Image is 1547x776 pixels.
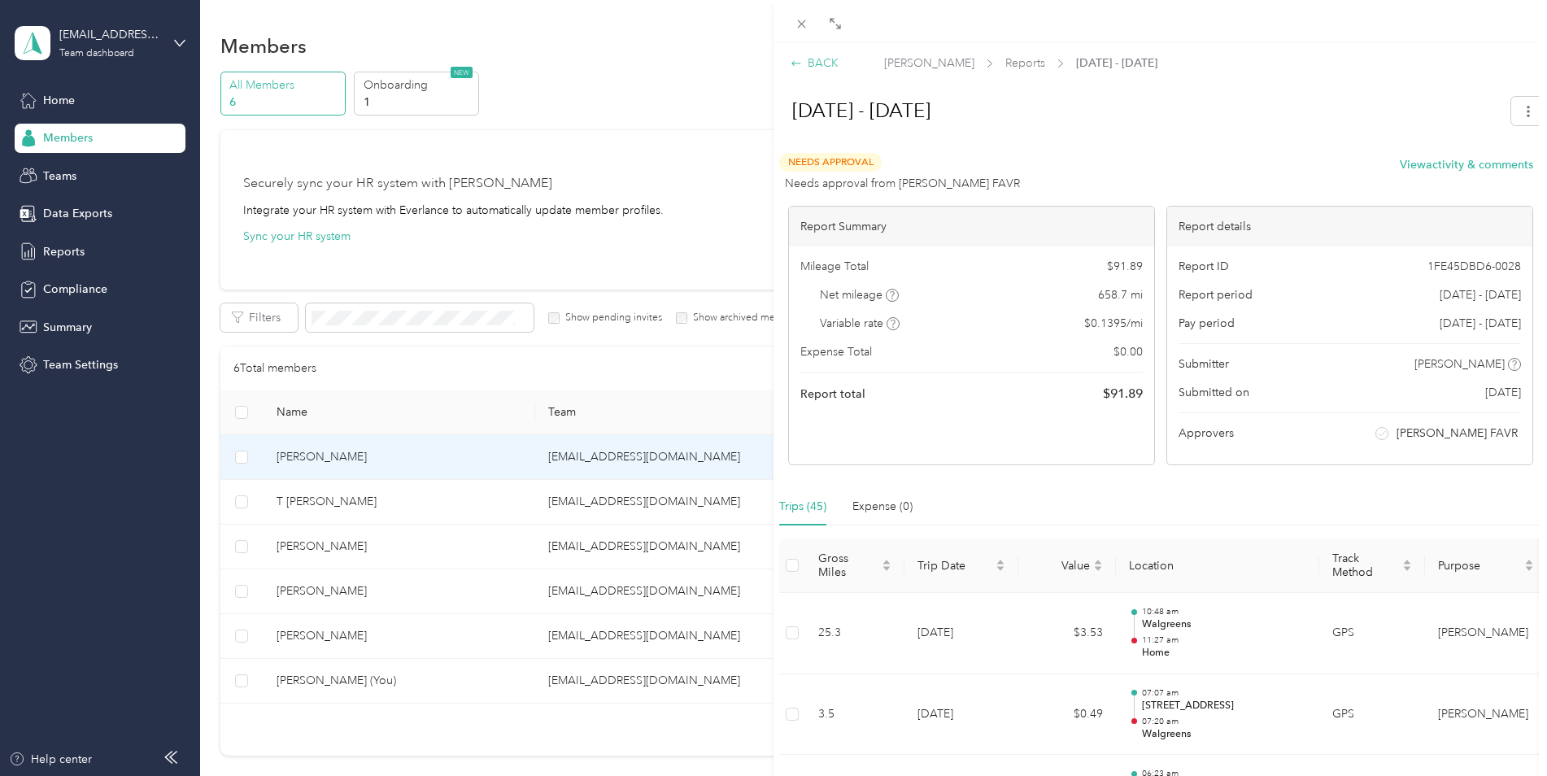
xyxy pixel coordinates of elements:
[791,54,839,72] div: BACK
[1179,315,1235,332] span: Pay period
[800,258,869,275] span: Mileage Total
[1414,355,1505,373] span: [PERSON_NAME]
[1107,258,1143,275] span: $ 91.89
[1142,646,1306,660] p: Home
[1319,674,1425,756] td: GPS
[1440,315,1521,332] span: [DATE] - [DATE]
[818,551,878,579] span: Gross Miles
[800,343,872,360] span: Expense Total
[1093,557,1103,567] span: caret-up
[779,498,826,516] div: Trips (45)
[1005,54,1045,72] span: Reports
[1018,674,1116,756] td: $0.49
[1332,551,1399,579] span: Track Method
[1142,617,1306,632] p: Walgreens
[1084,315,1143,332] span: $ 0.1395 / mi
[1179,384,1249,401] span: Submitted on
[1167,207,1532,246] div: Report details
[1018,538,1116,593] th: Value
[1427,258,1521,275] span: 1FE45DBD6-0028
[805,593,904,674] td: 25.3
[1400,156,1533,173] button: Viewactivity & comments
[1438,559,1521,573] span: Purpose
[1397,425,1518,442] span: [PERSON_NAME] FAVR
[1456,685,1547,776] iframe: Everlance-gr Chat Button Frame
[904,538,1018,593] th: Trip Date
[1524,564,1534,573] span: caret-down
[1076,54,1157,72] span: [DATE] - [DATE]
[785,175,1020,192] span: Needs approval from [PERSON_NAME] FAVR
[1142,699,1306,713] p: [STREET_ADDRESS]
[1103,384,1143,403] span: $ 91.89
[1425,593,1547,674] td: Acosta
[1093,564,1103,573] span: caret-down
[884,54,974,72] span: [PERSON_NAME]
[1440,286,1521,303] span: [DATE] - [DATE]
[1179,425,1234,442] span: Approvers
[917,559,992,573] span: Trip Date
[996,557,1005,567] span: caret-up
[1142,606,1306,617] p: 10:48 am
[779,153,882,172] span: Needs Approval
[1179,355,1229,373] span: Submitter
[996,564,1005,573] span: caret-down
[1425,674,1547,756] td: Acosta
[1485,384,1521,401] span: [DATE]
[1098,286,1143,303] span: 658.7 mi
[852,498,913,516] div: Expense (0)
[1142,634,1306,646] p: 11:27 am
[820,315,900,332] span: Variable rate
[805,674,904,756] td: 3.5
[882,557,891,567] span: caret-up
[775,91,1500,130] h1: Sep 16 - 30, 2025
[1179,258,1229,275] span: Report ID
[1402,557,1412,567] span: caret-up
[800,386,865,403] span: Report total
[1031,559,1090,573] span: Value
[1425,538,1547,593] th: Purpose
[1319,593,1425,674] td: GPS
[1402,564,1412,573] span: caret-down
[789,207,1154,246] div: Report Summary
[882,564,891,573] span: caret-down
[1179,286,1253,303] span: Report period
[1116,538,1319,593] th: Location
[1319,538,1425,593] th: Track Method
[904,674,1018,756] td: [DATE]
[1524,557,1534,567] span: caret-up
[1142,727,1306,742] p: Walgreens
[1113,343,1143,360] span: $ 0.00
[1142,687,1306,699] p: 07:07 am
[1018,593,1116,674] td: $3.53
[1142,716,1306,727] p: 07:20 am
[820,286,899,303] span: Net mileage
[904,593,1018,674] td: [DATE]
[805,538,904,593] th: Gross Miles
